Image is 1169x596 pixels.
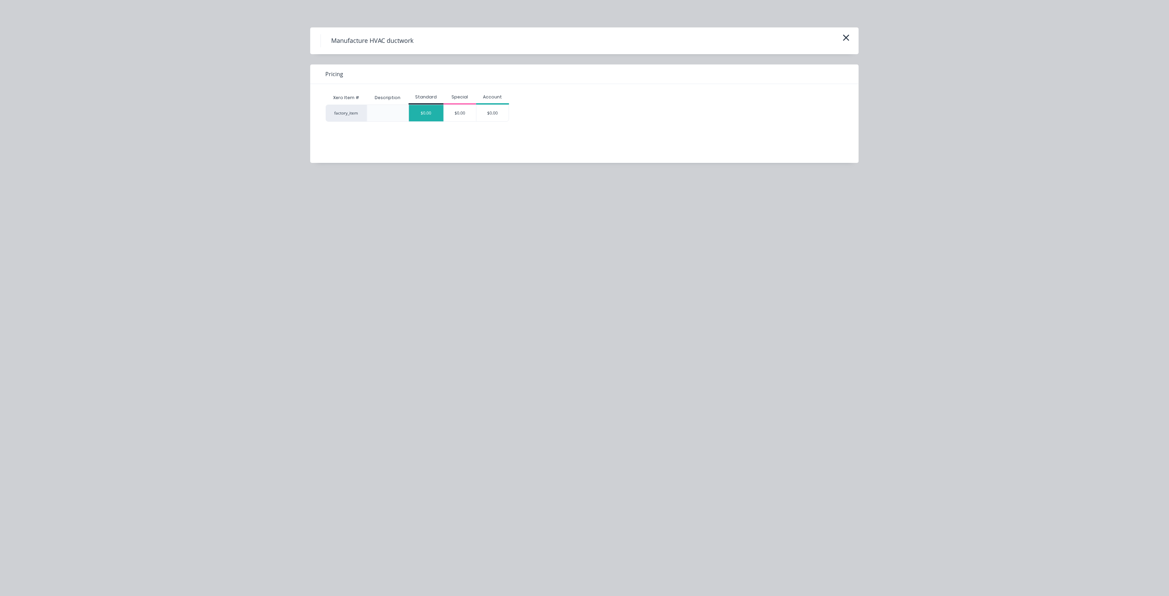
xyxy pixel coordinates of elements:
[444,94,477,100] div: Special
[325,70,343,78] span: Pricing
[476,94,509,100] div: Account
[369,89,406,106] div: Description
[326,105,367,122] div: factory_item
[409,105,444,121] div: $0.00
[321,34,424,47] h4: Manufacture HVAC ductwork
[444,105,477,121] div: $0.00
[477,105,509,121] div: $0.00
[326,91,367,105] div: Xero Item #
[409,94,444,100] div: Standard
